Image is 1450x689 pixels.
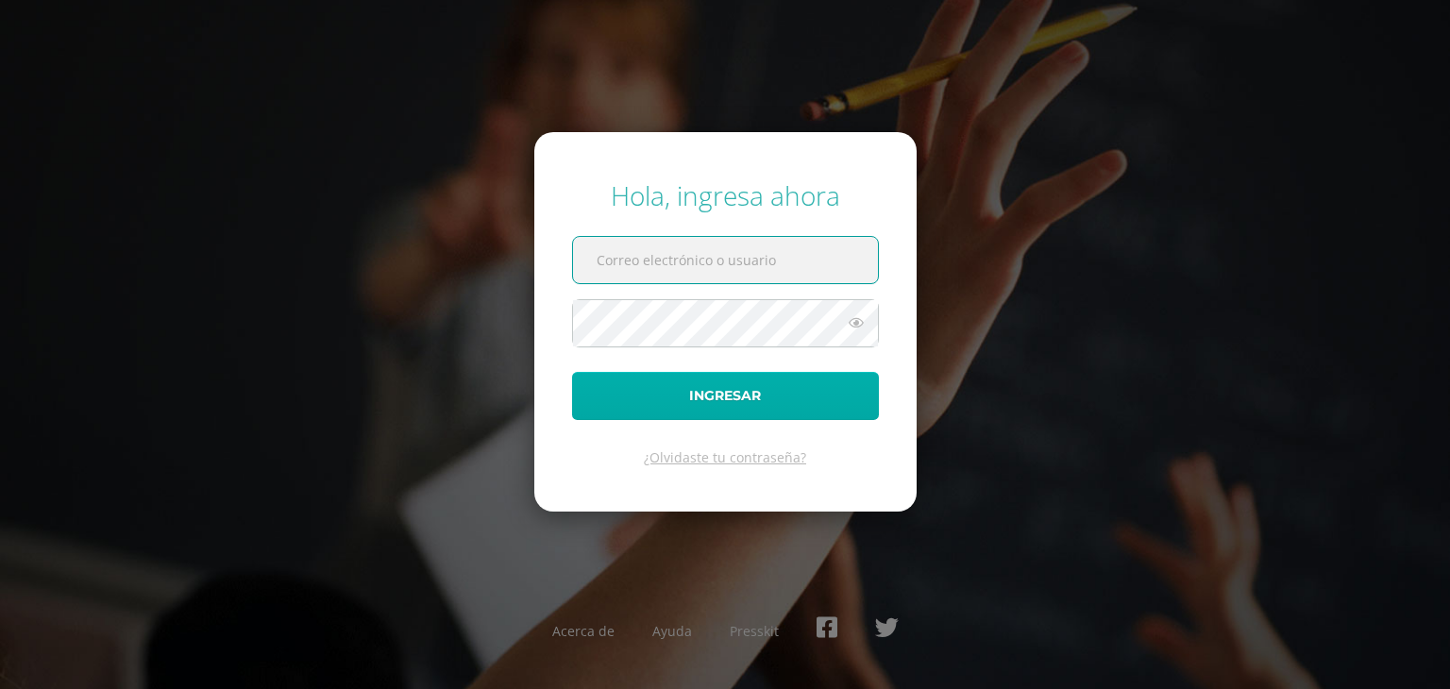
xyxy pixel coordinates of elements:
button: Ingresar [572,372,879,420]
div: Hola, ingresa ahora [572,177,879,213]
a: Presskit [730,622,779,640]
a: Acerca de [552,622,615,640]
a: ¿Olvidaste tu contraseña? [644,448,806,466]
a: Ayuda [652,622,692,640]
input: Correo electrónico o usuario [573,237,878,283]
